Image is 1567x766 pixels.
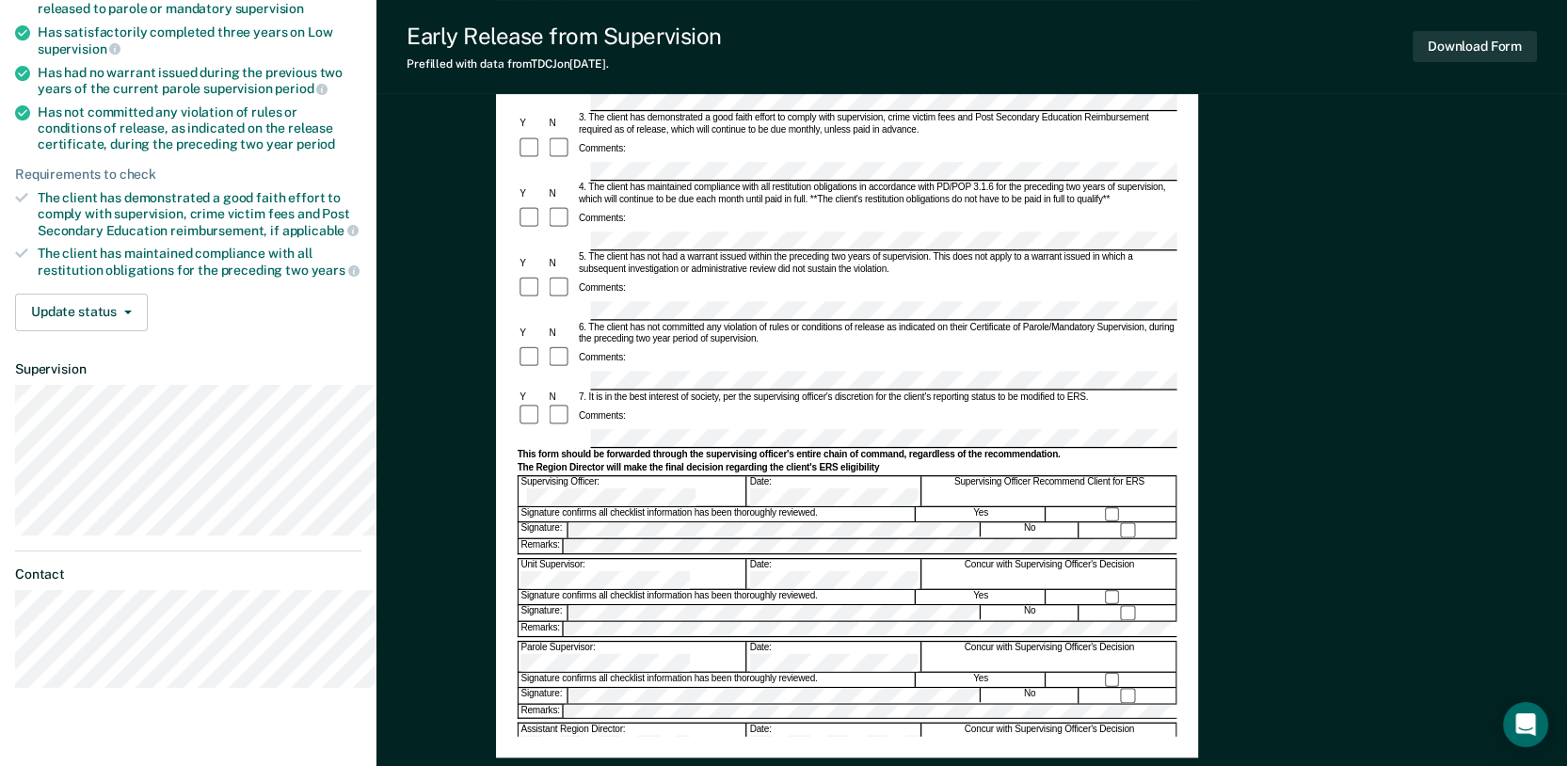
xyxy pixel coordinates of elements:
div: Signature: [518,688,568,703]
div: Concur with Supervising Officer's Decision [922,724,1176,753]
div: Parole Supervisor: [518,642,745,671]
div: Signature: [518,606,568,621]
div: Y [517,391,546,404]
div: Signature confirms all checklist information has been thoroughly reviewed. [518,507,915,522]
div: N [547,119,576,131]
span: period [296,136,335,152]
div: Comments: [576,352,628,364]
div: Yes [916,672,1046,687]
div: N [547,391,576,404]
div: 6. The client has not committed any violation of rules or conditions of release as indicated on t... [576,322,1176,345]
div: The client has maintained compliance with all restitution obligations for the preceding two [38,246,361,278]
div: Remarks: [518,539,563,553]
div: Concur with Supervising Officer's Decision [922,559,1176,588]
div: Open Intercom Messenger [1503,702,1548,747]
div: 7. It is in the best interest of society, per the supervising officer's discretion for the client... [576,391,1176,404]
div: Signature confirms all checklist information has been thoroughly reviewed. [518,590,915,605]
div: Signature confirms all checklist information has been thoroughly reviewed. [518,672,915,687]
div: The client has demonstrated a good faith effort to comply with supervision, crime victim fees and... [38,190,361,238]
dt: Contact [15,567,361,582]
div: Assistant Region Director: [518,724,745,753]
div: Date: [747,476,921,505]
div: Remarks: [518,704,563,718]
div: 3. The client has demonstrated a good faith effort to comply with supervision, crime victim fees ... [576,113,1176,136]
span: applicable [282,223,359,238]
div: Concur with Supervising Officer's Decision [922,642,1176,671]
div: Supervising Officer Recommend Client for ERS [922,476,1176,505]
div: Date: [747,642,921,671]
div: Yes [916,507,1046,522]
button: Download Form [1413,31,1537,62]
div: Y [517,258,546,270]
div: Supervising Officer: [518,476,745,505]
div: The Region Director will make the final decision regarding the client's ERS eligibility [517,462,1176,474]
div: No [982,523,1079,538]
div: Early Release from Supervision [407,23,722,50]
div: Comments: [576,143,628,155]
div: Signature: [518,523,568,538]
div: Has had no warrant issued during the previous two years of the current parole supervision [38,65,361,97]
div: Unit Supervisor: [518,559,745,588]
span: period [275,81,328,96]
div: N [547,188,576,200]
dt: Supervision [15,361,361,377]
div: Y [517,119,546,131]
div: N [547,327,576,340]
div: Comments: [576,282,628,295]
div: Requirements to check [15,167,361,183]
div: 4. The client has maintained compliance with all restitution obligations in accordance with PD/PO... [576,183,1176,206]
div: Has satisfactorily completed three years on Low [38,24,361,56]
div: 5. The client has not had a warrant issued within the preceding two years of supervision. This do... [576,252,1176,276]
div: Comments: [576,213,628,225]
div: No [982,688,1079,703]
div: Date: [747,559,921,588]
span: years [312,263,360,278]
span: supervision [235,1,304,16]
div: Date: [747,724,921,753]
div: Prefilled with data from TDCJ on [DATE] . [407,57,722,71]
span: supervision [38,41,120,56]
div: Y [517,327,546,340]
div: Comments: [576,410,628,423]
div: No [982,606,1079,621]
div: Has not committed any violation of rules or conditions of release, as indicated on the release ce... [38,104,361,152]
div: Y [517,188,546,200]
div: N [547,258,576,270]
button: Update status [15,294,148,331]
div: Remarks: [518,621,563,635]
div: Yes [916,590,1046,605]
div: This form should be forwarded through the supervising officer's entire chain of command, regardle... [517,449,1176,461]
